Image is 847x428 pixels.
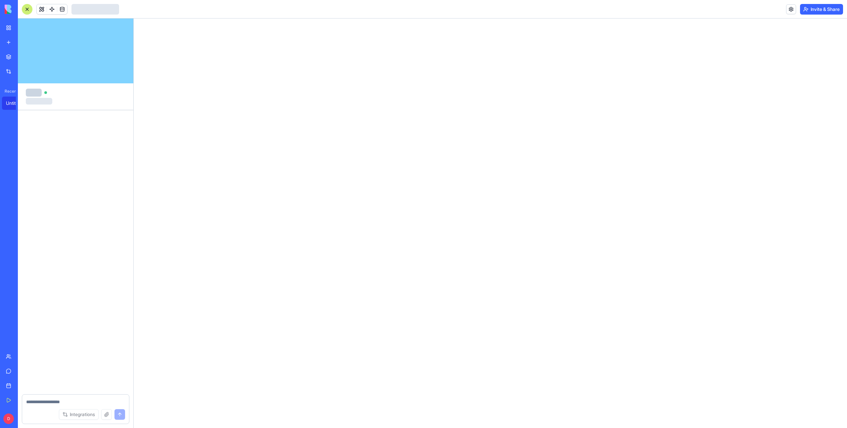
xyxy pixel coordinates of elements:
[800,4,843,15] button: Invite & Share
[3,413,14,424] span: D
[2,89,16,94] span: Recent
[6,100,24,107] div: Untitled App
[2,97,28,110] a: Untitled App
[5,5,46,14] img: logo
